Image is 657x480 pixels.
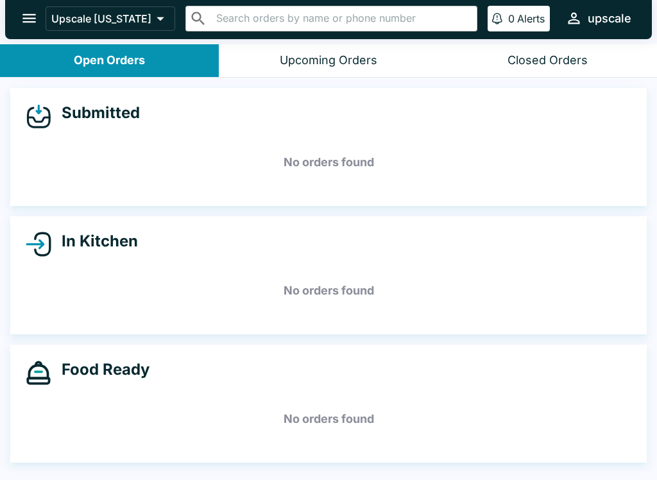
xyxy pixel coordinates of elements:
p: Upscale [US_STATE] [51,12,151,25]
h5: No orders found [26,268,631,314]
h4: Food Ready [51,360,149,379]
p: Alerts [517,12,545,25]
h4: Submitted [51,103,140,123]
input: Search orders by name or phone number [212,10,472,28]
h5: No orders found [26,396,631,442]
button: open drawer [13,2,46,35]
h5: No orders found [26,139,631,185]
button: Upscale [US_STATE] [46,6,175,31]
h4: In Kitchen [51,232,138,251]
p: 0 [508,12,515,25]
div: Upcoming Orders [280,53,377,68]
div: upscale [588,11,631,26]
button: upscale [560,4,636,32]
div: Open Orders [74,53,145,68]
div: Closed Orders [508,53,588,68]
